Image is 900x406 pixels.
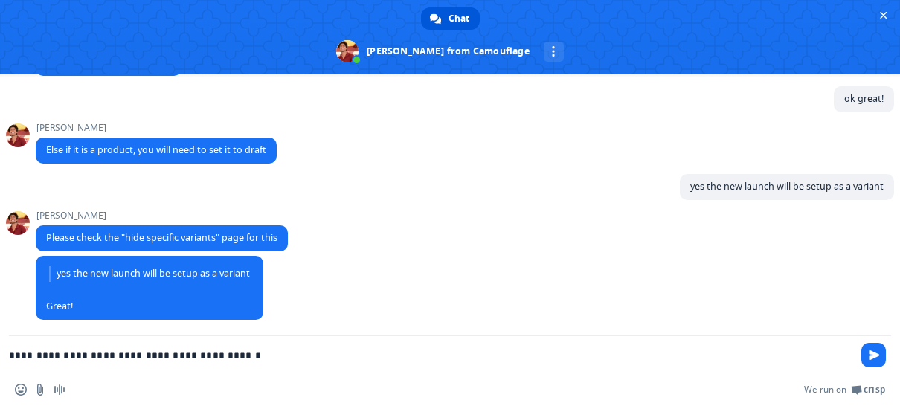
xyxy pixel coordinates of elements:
[875,7,891,23] span: Close chat
[449,7,469,30] span: Chat
[9,336,855,373] textarea: Compose your message...
[690,180,884,193] span: yes the new launch will be setup as a variant
[15,384,27,396] span: Insert an emoji
[46,231,277,244] span: Please check the "hide specific variants" page for this
[46,266,253,312] span: Great!
[864,384,885,396] span: Crisp
[844,92,884,105] span: ok great!
[46,144,266,156] span: Else if it is a product, you will need to set it to draft
[804,384,846,396] span: We run on
[49,266,250,282] span: yes the new launch will be setup as a variant
[36,210,288,221] span: [PERSON_NAME]
[36,123,277,133] span: [PERSON_NAME]
[34,384,46,396] span: Send a file
[421,7,480,30] a: Chat
[54,384,65,396] span: Audio message
[804,384,885,396] a: We run onCrisp
[861,343,886,367] span: Send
